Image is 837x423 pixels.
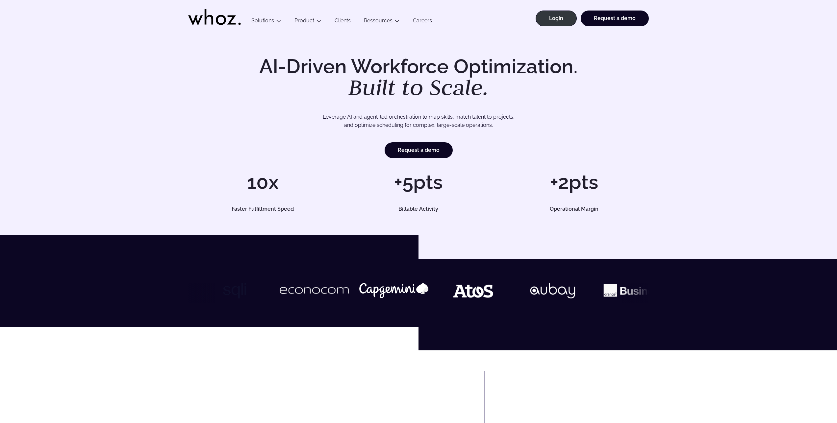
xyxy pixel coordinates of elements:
iframe: Chatbot [794,380,828,414]
a: Clients [328,17,357,26]
a: Product [294,17,314,24]
button: Ressources [357,17,406,26]
a: Careers [406,17,439,26]
h5: Billable Activity [351,206,486,212]
a: Ressources [364,17,393,24]
a: Request a demo [385,142,453,158]
button: Solutions [245,17,288,26]
h1: +2pts [500,172,649,192]
h5: Faster Fulfillment Speed [196,206,330,212]
p: Leverage AI and agent-led orchestration to map skills, match talent to projects, and optimize sch... [211,113,626,129]
h1: AI-Driven Workforce Optimization. [250,57,587,99]
a: Login [536,11,577,26]
h5: Operational Margin [507,206,641,212]
h1: +5pts [344,172,493,192]
h1: 10x [188,172,337,192]
button: Product [288,17,328,26]
a: Request a demo [581,11,649,26]
em: Built to Scale. [348,73,489,102]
